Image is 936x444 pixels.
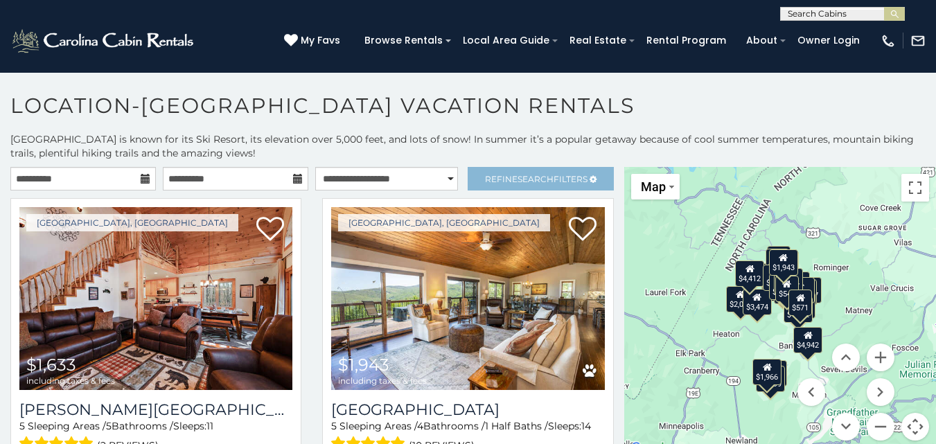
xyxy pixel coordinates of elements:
[867,378,894,406] button: Move right
[743,289,772,315] div: $3,474
[769,273,798,299] div: $2,040
[518,174,554,184] span: Search
[10,27,197,55] img: White-1-2.png
[784,296,813,323] div: $1,372
[338,214,550,231] a: [GEOGRAPHIC_DATA], [GEOGRAPHIC_DATA]
[417,420,423,432] span: 4
[769,251,798,277] div: $1,743
[468,167,613,190] a: RefineSearchFilters
[832,413,860,441] button: Move down
[735,260,764,286] div: $4,412
[785,277,814,303] div: $1,273
[563,30,633,51] a: Real Estate
[788,290,812,316] div: $571
[485,174,588,184] span: Refine Filters
[725,285,754,312] div: $2,069
[867,413,894,441] button: Zoom out
[910,33,926,48] img: mail-regular-white.png
[301,33,340,48] span: My Favs
[901,174,929,202] button: Toggle fullscreen view
[485,420,548,432] span: 1 Half Baths /
[791,30,867,51] a: Owner Login
[639,30,733,51] a: Rental Program
[456,30,556,51] a: Local Area Guide
[901,413,929,441] button: Map camera controls
[766,248,789,274] div: $732
[106,420,112,432] span: 5
[26,355,76,375] span: $1,633
[331,207,604,390] a: Beech Mountain Vista $1,943 including taxes & fees
[26,376,115,385] span: including taxes & fees
[763,264,792,290] div: $1,513
[774,268,803,294] div: $2,147
[832,344,860,371] button: Move up
[581,420,591,432] span: 14
[775,275,799,301] div: $549
[284,33,344,48] a: My Favs
[752,358,782,384] div: $1,966
[19,400,292,419] h3: Rudolph Resort
[26,214,238,231] a: [GEOGRAPHIC_DATA], [GEOGRAPHIC_DATA]
[797,378,825,406] button: Move left
[793,277,822,303] div: $2,147
[19,400,292,419] a: [PERSON_NAME][GEOGRAPHIC_DATA]
[867,344,894,371] button: Zoom in
[206,420,213,432] span: 11
[331,400,604,419] h3: Beech Mountain Vista
[19,420,25,432] span: 5
[331,420,337,432] span: 5
[256,215,284,245] a: Add to favorites
[19,207,292,390] a: Rudolph Resort $1,633 including taxes & fees
[756,365,785,391] div: $1,899
[793,327,822,353] div: $4,942
[338,355,389,375] span: $1,943
[786,292,815,318] div: $1,229
[357,30,450,51] a: Browse Rentals
[569,215,597,245] a: Add to favorites
[631,174,680,199] button: Change map style
[338,376,427,385] span: including taxes & fees
[739,30,784,51] a: About
[641,179,666,194] span: Map
[331,400,604,419] a: [GEOGRAPHIC_DATA]
[331,207,604,390] img: Beech Mountain Vista
[19,207,292,390] img: Rudolph Resort
[769,249,798,275] div: $1,943
[881,33,896,48] img: phone-regular-white.png
[767,245,791,272] div: $717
